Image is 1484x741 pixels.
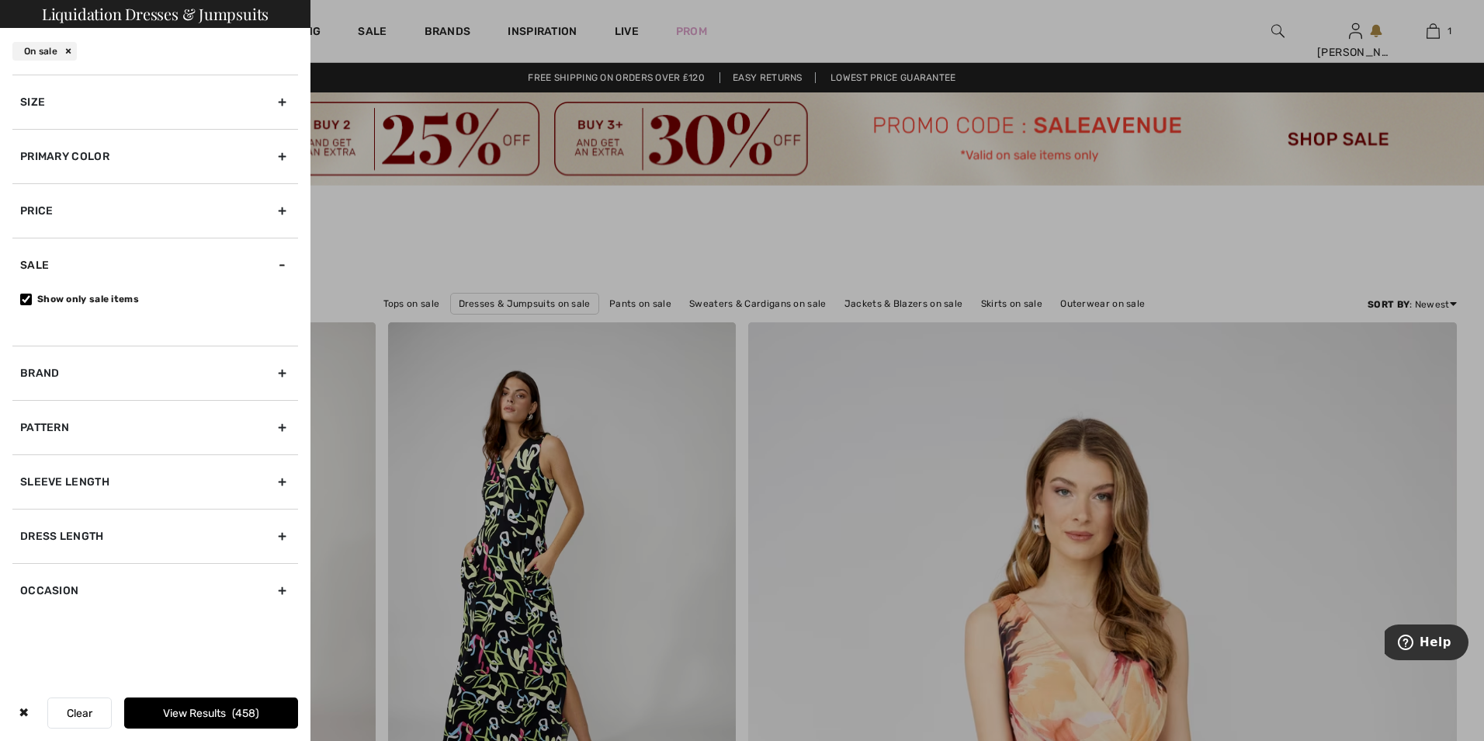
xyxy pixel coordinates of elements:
[12,42,77,61] div: On sale
[12,454,298,509] div: Sleeve length
[47,698,112,729] button: Clear
[20,294,32,305] input: Show only sale items
[20,292,298,306] label: Show only sale items
[232,707,259,720] span: 458
[124,698,298,729] button: View Results458
[1385,624,1468,663] iframe: Opens a widget where you can find more information
[12,400,298,454] div: Pattern
[12,75,298,129] div: Size
[12,129,298,183] div: Primary Color
[12,509,298,563] div: Dress Length
[12,238,298,292] div: Sale
[12,346,298,400] div: Brand
[12,698,35,729] div: ✖
[12,183,298,238] div: Price
[12,563,298,617] div: Occasion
